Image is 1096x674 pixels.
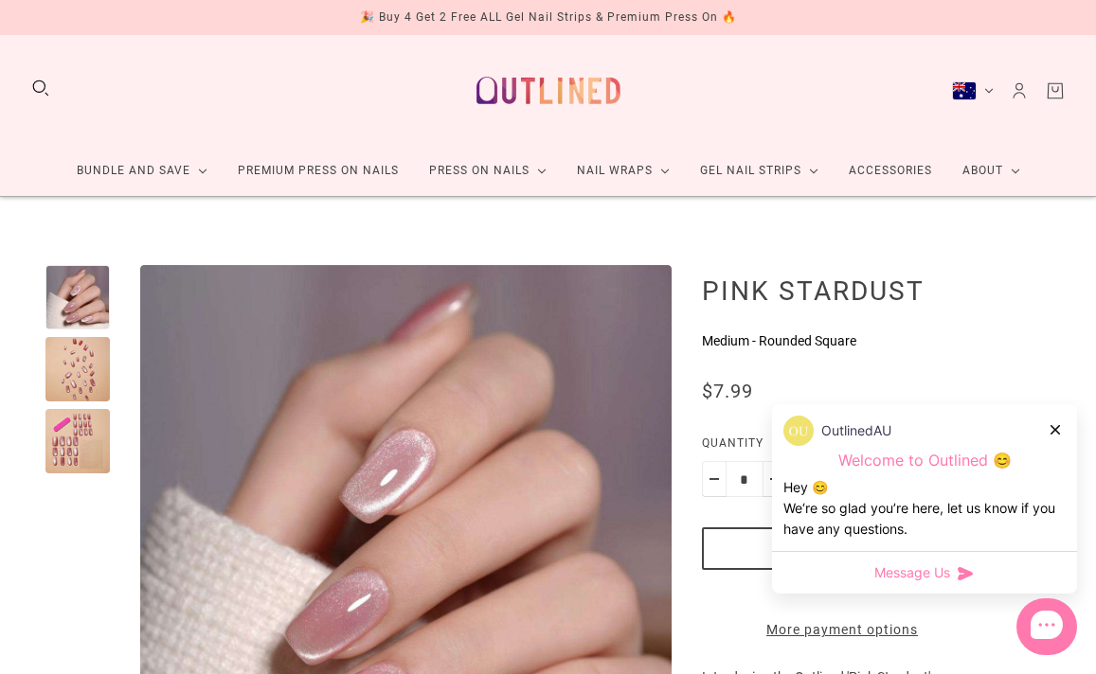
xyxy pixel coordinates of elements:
h1: Pink Stardust [702,275,982,307]
div: Hey 😊 We‘re so glad you’re here, let us know if you have any questions. [783,477,1066,540]
button: Australia [952,81,994,100]
a: Nail Wraps [562,146,685,196]
p: Medium - Rounded Square [702,331,982,351]
a: Gel Nail Strips [685,146,834,196]
button: Minus [702,461,727,497]
a: About [947,146,1035,196]
a: Bundle and Save [62,146,223,196]
p: OutlinedAU [821,420,891,441]
a: Account [1009,80,1030,101]
button: Plus [763,461,787,497]
button: Search [30,78,51,98]
img: data:image/png;base64,iVBORw0KGgoAAAANSUhEUgAAACQAAAAkCAYAAADhAJiYAAAAAXNSR0IArs4c6QAAAERlWElmTU0... [783,416,814,446]
label: Quantity [702,434,982,461]
span: Message Us [874,563,950,582]
a: Cart [1045,80,1066,101]
a: Press On Nails [414,146,562,196]
span: $7.99 [702,380,753,402]
a: Outlined [465,50,632,131]
a: More payment options [702,620,982,640]
button: Add to cart [702,527,982,570]
p: Welcome to Outlined 😊 [783,451,1066,470]
a: Premium Press On Nails [223,146,414,196]
a: Accessories [834,146,947,196]
div: 🎉 Buy 4 Get 2 Free ALL Gel Nail Strips & Premium Press On 🔥 [360,8,737,27]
